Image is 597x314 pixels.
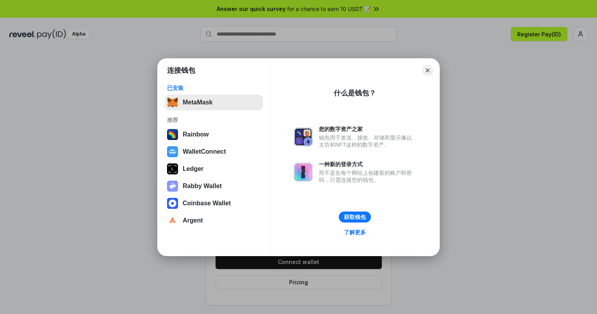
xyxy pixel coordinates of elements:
div: 您的数字资产之家 [319,126,416,133]
div: 获取钱包 [344,214,366,221]
button: Close [422,65,433,76]
div: Rainbow [183,131,209,138]
button: Rabby Wallet [165,178,263,194]
div: WalletConnect [183,148,226,155]
div: 一种新的登录方式 [319,161,416,168]
div: 了解更多 [344,229,366,236]
div: Coinbase Wallet [183,200,231,207]
div: Ledger [183,165,203,172]
div: 钱包用于发送、接收、存储和显示像以太坊和NFT这样的数字资产。 [319,134,416,148]
a: 了解更多 [339,227,370,237]
button: MetaMask [165,95,263,110]
button: Coinbase Wallet [165,196,263,211]
div: 已安装 [167,84,261,92]
img: svg+xml,%3Csvg%20width%3D%2228%22%20height%3D%2228%22%20viewBox%3D%220%200%2028%2028%22%20fill%3D... [167,215,178,226]
img: svg+xml,%3Csvg%20width%3D%22120%22%20height%3D%22120%22%20viewBox%3D%220%200%20120%20120%22%20fil... [167,129,178,140]
div: MetaMask [183,99,212,106]
img: svg+xml,%3Csvg%20xmlns%3D%22http%3A%2F%2Fwww.w3.org%2F2000%2Fsvg%22%20fill%3D%22none%22%20viewBox... [294,163,313,181]
img: svg+xml,%3Csvg%20xmlns%3D%22http%3A%2F%2Fwww.w3.org%2F2000%2Fsvg%22%20width%3D%2228%22%20height%3... [167,163,178,174]
button: Rainbow [165,127,263,142]
img: svg+xml,%3Csvg%20xmlns%3D%22http%3A%2F%2Fwww.w3.org%2F2000%2Fsvg%22%20fill%3D%22none%22%20viewBox... [167,181,178,192]
h1: 连接钱包 [167,66,195,75]
img: svg+xml,%3Csvg%20width%3D%2228%22%20height%3D%2228%22%20viewBox%3D%220%200%2028%2028%22%20fill%3D... [167,198,178,209]
div: Argent [183,217,203,224]
img: svg+xml,%3Csvg%20width%3D%2228%22%20height%3D%2228%22%20viewBox%3D%220%200%2028%2028%22%20fill%3D... [167,146,178,157]
img: svg+xml,%3Csvg%20xmlns%3D%22http%3A%2F%2Fwww.w3.org%2F2000%2Fsvg%22%20fill%3D%22none%22%20viewBox... [294,127,313,146]
div: 而不是在每个网站上创建新的账户和密码，只需连接您的钱包。 [319,169,416,183]
button: WalletConnect [165,144,263,160]
div: 推荐 [167,117,261,124]
img: svg+xml,%3Csvg%20fill%3D%22none%22%20height%3D%2233%22%20viewBox%3D%220%200%2035%2033%22%20width%... [167,97,178,108]
button: Argent [165,213,263,228]
div: Rabby Wallet [183,183,222,190]
button: Ledger [165,161,263,177]
div: 什么是钱包？ [334,88,376,98]
button: 获取钱包 [339,212,371,222]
